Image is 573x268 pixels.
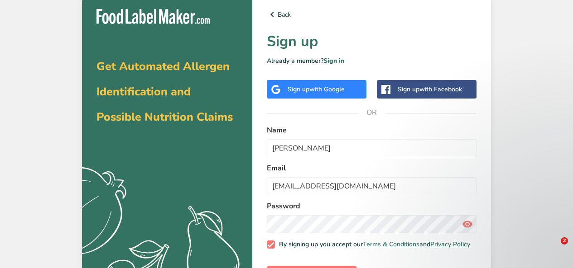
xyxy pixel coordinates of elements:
h1: Sign up [267,31,477,52]
a: Sign in [323,56,344,65]
div: Sign up [398,85,462,94]
span: By signing up you accept our and [275,240,471,249]
p: Already a member? [267,56,477,66]
input: email@example.com [267,177,477,195]
span: 2 [561,237,568,244]
div: Sign up [288,85,345,94]
a: Back [267,9,477,20]
span: with Facebook [419,85,462,94]
input: John Doe [267,139,477,157]
label: Email [267,163,477,174]
label: Password [267,201,477,212]
span: Get Automated Allergen Identification and Possible Nutrition Claims [96,59,233,125]
span: OR [358,99,385,126]
iframe: Intercom live chat [542,237,564,259]
span: with Google [309,85,345,94]
img: Food Label Maker [96,9,210,24]
a: Privacy Policy [430,240,470,249]
a: Terms & Conditions [363,240,419,249]
label: Name [267,125,477,136]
